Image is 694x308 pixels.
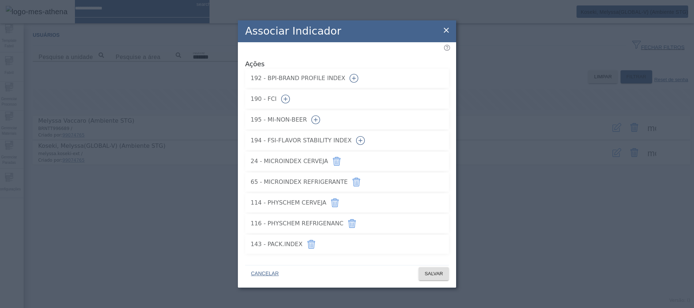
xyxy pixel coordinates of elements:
[245,59,449,69] span: Ações
[251,240,303,249] span: 143 - PACK.INDEX
[251,270,279,277] span: CANCELAR
[251,95,277,103] span: 190 - FCI
[251,115,307,124] span: 195 - MI-NON-BEER
[251,136,352,145] span: 194 - FSI-FLAVOR STABILITY INDEX
[251,157,328,166] span: 24 - MICROINDEX CERVEJA
[424,270,443,277] span: SALVAR
[251,74,345,83] span: 192 - BPI-BRAND PROFILE INDEX
[251,178,348,186] span: 65 - MICROINDEX REFRIGERANTE
[245,23,341,39] h2: Associar Indicador
[245,267,284,280] button: CANCELAR
[251,219,343,228] span: 116 - PHYSCHEM REFRIGENANC
[419,267,449,280] button: SALVAR
[251,198,326,207] span: 114 - PHYSCHEM CERVEJA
